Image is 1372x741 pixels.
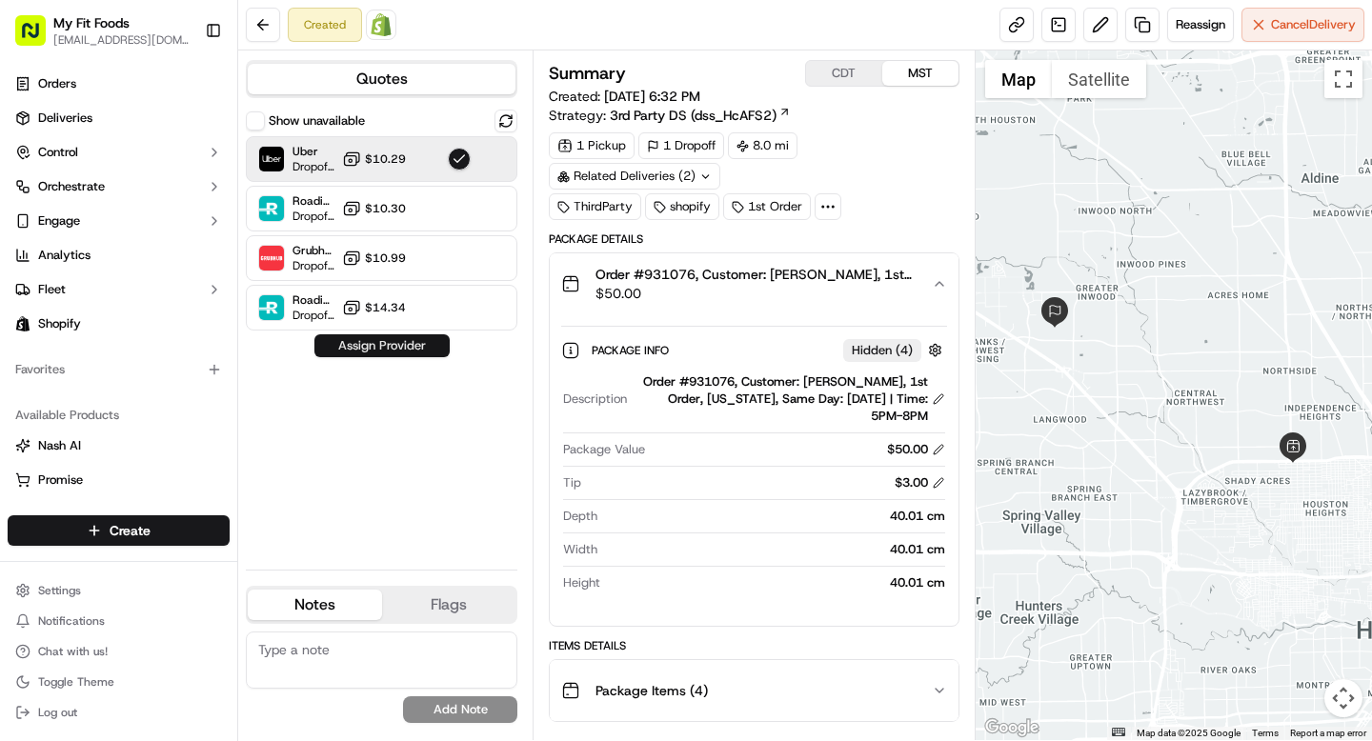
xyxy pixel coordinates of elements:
[895,474,945,491] div: $3.00
[610,106,791,125] a: 3rd Party DS (dss_HcAFS2)
[293,159,334,174] span: Dropoff ETA 19 hours
[38,705,77,720] span: Log out
[342,249,406,268] button: $10.99
[342,150,406,169] button: $10.29
[38,296,53,311] img: 1736555255976-a54dd68f-1ca7-489b-9aae-adbdc363a1c4
[980,715,1043,740] img: Google
[8,103,230,133] a: Deliveries
[605,508,944,525] div: 40.01 cm
[59,295,203,310] span: Wisdom [PERSON_NAME]
[259,196,284,221] img: Roadie (Routed)
[595,265,916,284] span: Order #931076, Customer: [PERSON_NAME], 1st Order, [US_STATE], Same Day: [DATE] | Time: 5PM-8PM
[19,76,347,107] p: Welcome 👋
[1271,16,1356,33] span: Cancel Delivery
[259,147,284,171] img: Uber
[314,334,450,357] button: Assign Provider
[882,61,958,86] button: MST
[38,426,146,445] span: Knowledge Base
[38,674,114,690] span: Toggle Theme
[38,144,78,161] span: Control
[843,338,947,362] button: Hidden (4)
[217,347,256,362] span: [DATE]
[549,106,791,125] div: Strategy:
[40,182,74,216] img: 8571987876998_91fb9ceb93ad5c398215_72.jpg
[8,669,230,695] button: Toggle Theme
[295,244,347,267] button: See all
[1167,8,1234,42] button: Reassign
[38,437,81,454] span: Nash AI
[645,193,719,220] div: shopify
[370,13,393,36] img: Shopify
[15,437,222,454] a: Nash AI
[293,308,334,323] span: Dropoff ETA -
[549,231,958,247] div: Package Details
[38,315,81,332] span: Shopify
[293,193,334,209] span: Roadie (Routed)
[8,515,230,546] button: Create
[50,123,343,143] input: Got a question? Start typing here...
[1252,728,1279,738] a: Terms (opens in new tab)
[365,250,406,266] span: $10.99
[610,106,777,125] span: 3rd Party DS (dss_HcAFS2)
[86,201,262,216] div: We're available if you need us!
[38,178,105,195] span: Orchestrate
[8,69,230,99] a: Orders
[248,64,515,94] button: Quotes
[595,681,708,700] span: Package Items ( 4 )
[1241,8,1364,42] button: CancelDelivery
[153,418,313,452] a: 💻API Documentation
[293,144,334,159] span: Uber
[1112,728,1125,736] button: Keyboard shortcuts
[8,608,230,634] button: Notifications
[980,715,1043,740] a: Open this area in Google Maps (opens a new window)
[293,258,334,273] span: Dropoff ETA 23 hours
[11,418,153,452] a: 📗Knowledge Base
[604,88,700,105] span: [DATE] 6:32 PM
[15,471,222,489] a: Promise
[15,316,30,331] img: Shopify logo
[723,193,811,220] div: 1st Order
[180,426,306,445] span: API Documentation
[8,309,230,339] a: Shopify
[293,292,334,308] span: Roadie (P2P)
[8,137,230,168] button: Control
[248,590,382,620] button: Notes
[549,638,958,653] div: Items Details
[8,699,230,726] button: Log out
[8,465,230,495] button: Promise
[728,132,797,159] div: 8.0 mi
[8,577,230,604] button: Settings
[38,212,80,230] span: Engage
[1290,728,1366,738] a: Report a map error
[549,163,720,190] div: Related Deliveries (2)
[38,281,66,298] span: Fleet
[366,10,396,40] a: Shopify
[342,199,406,218] button: $10.30
[53,32,190,48] button: [EMAIL_ADDRESS][DOMAIN_NAME]
[19,329,50,366] img: Wisdom Oko
[887,441,945,458] div: $50.00
[806,61,882,86] button: CDT
[638,132,724,159] div: 1 Dropoff
[592,343,673,358] span: Package Info
[985,60,1052,98] button: Show street map
[550,314,958,626] div: Order #931076, Customer: [PERSON_NAME], 1st Order, [US_STATE], Same Day: [DATE] | Time: 5PM-8PM$5...
[19,277,50,314] img: Wisdom Oko
[38,613,105,629] span: Notifications
[19,182,53,216] img: 1736555255976-a54dd68f-1ca7-489b-9aae-adbdc363a1c4
[38,348,53,363] img: 1736555255976-a54dd68f-1ca7-489b-9aae-adbdc363a1c4
[8,240,230,270] a: Analytics
[8,354,230,385] div: Favorites
[8,274,230,305] button: Fleet
[342,298,406,317] button: $14.34
[8,638,230,665] button: Chat with us!
[207,347,213,362] span: •
[207,295,213,310] span: •
[365,201,406,216] span: $10.30
[595,284,916,303] span: $50.00
[549,87,700,106] span: Created:
[161,428,176,443] div: 💻
[19,19,57,57] img: Nash
[8,8,197,53] button: My Fit Foods[EMAIL_ADDRESS][DOMAIN_NAME]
